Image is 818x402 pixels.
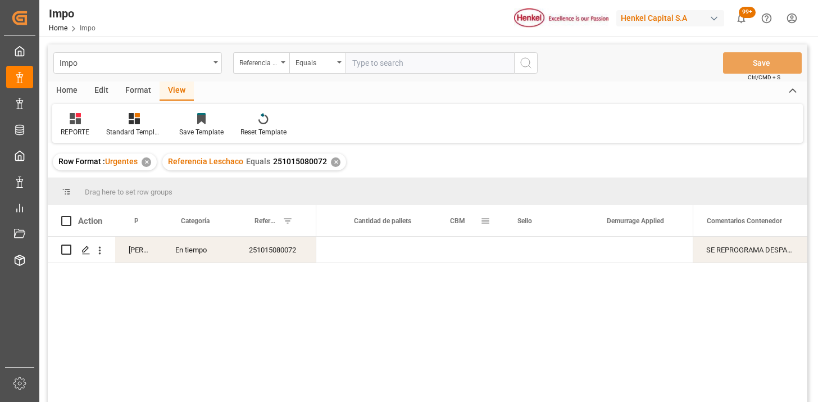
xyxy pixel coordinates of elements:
button: open menu [233,52,289,74]
div: Reset Template [240,127,287,137]
div: Impo [49,5,96,22]
div: SE REPROGRAMA DESPACHO POR CARTA LIBERACIÓN (DHL REF 66) [693,237,807,263]
span: Demurrage Applied [607,217,664,225]
span: Cantidad de pallets [354,217,411,225]
div: Press SPACE to select this row. [48,237,316,263]
span: Referencia Leschaco [168,157,243,166]
span: Sello [517,217,532,225]
span: Comentarios Contenedor [707,217,782,225]
img: Henkel%20logo.jpg_1689854090.jpg [514,8,608,28]
span: Urgentes [105,157,138,166]
button: Save [723,52,802,74]
a: Home [49,24,67,32]
span: 99+ [739,7,756,18]
span: Row Format : [58,157,105,166]
input: Type to search [346,52,514,74]
span: Persona responsable de seguimiento [134,217,138,225]
div: Impo [60,55,210,69]
div: Referencia Leschaco [239,55,278,68]
span: Ctrl/CMD + S [748,73,780,82]
div: Format [117,82,160,101]
div: Standard Templates [106,127,162,137]
span: Drag here to set row groups [85,188,172,196]
button: Henkel Capital S.A [616,7,729,29]
div: Edit [86,82,117,101]
div: Henkel Capital S.A [616,10,724,26]
button: search button [514,52,538,74]
div: ✕ [142,157,151,167]
button: Help Center [754,6,779,31]
span: Equals [246,157,270,166]
div: 251015080072 [235,237,316,263]
div: Action [78,216,102,226]
button: show 100 new notifications [729,6,754,31]
div: ✕ [331,157,340,167]
span: 251015080072 [273,157,327,166]
div: Save Template [179,127,224,137]
span: Referencia Leschaco [255,217,278,225]
div: Equals [296,55,334,68]
div: En tiempo [162,237,235,263]
div: REPORTE [61,127,89,137]
button: open menu [53,52,222,74]
div: [PERSON_NAME] [115,237,162,263]
span: CBM [450,217,465,225]
button: open menu [289,52,346,74]
span: Categoría [181,217,210,225]
div: Press SPACE to select this row. [693,237,807,263]
div: View [160,82,194,101]
div: Home [48,82,86,101]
